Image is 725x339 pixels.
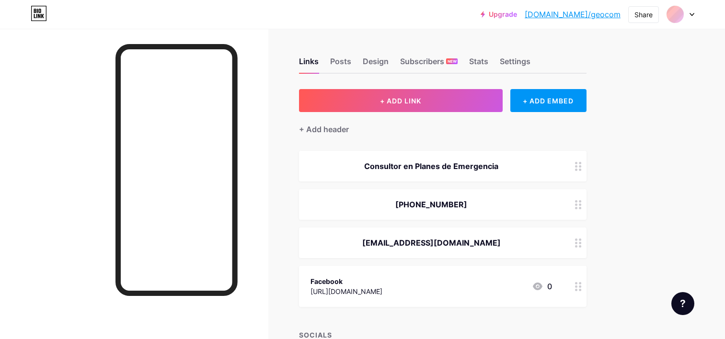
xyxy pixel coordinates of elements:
div: Links [299,56,319,73]
span: + ADD LINK [380,97,421,105]
div: Share [634,10,653,20]
div: [EMAIL_ADDRESS][DOMAIN_NAME] [311,237,552,249]
button: + ADD LINK [299,89,503,112]
div: [PHONE_NUMBER] [311,199,552,210]
a: [DOMAIN_NAME]/geocom [525,9,621,20]
div: + ADD EMBED [510,89,587,112]
div: Design [363,56,389,73]
div: Posts [330,56,351,73]
div: Settings [500,56,530,73]
div: + Add header [299,124,349,135]
div: Stats [469,56,488,73]
span: NEW [448,58,457,64]
div: [URL][DOMAIN_NAME] [311,286,382,296]
div: Consultor en Planes de Emergencia [311,160,552,172]
div: 0 [532,281,552,292]
a: Upgrade [481,11,517,18]
div: Subscribers [400,56,458,73]
div: Facebook [311,276,382,286]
